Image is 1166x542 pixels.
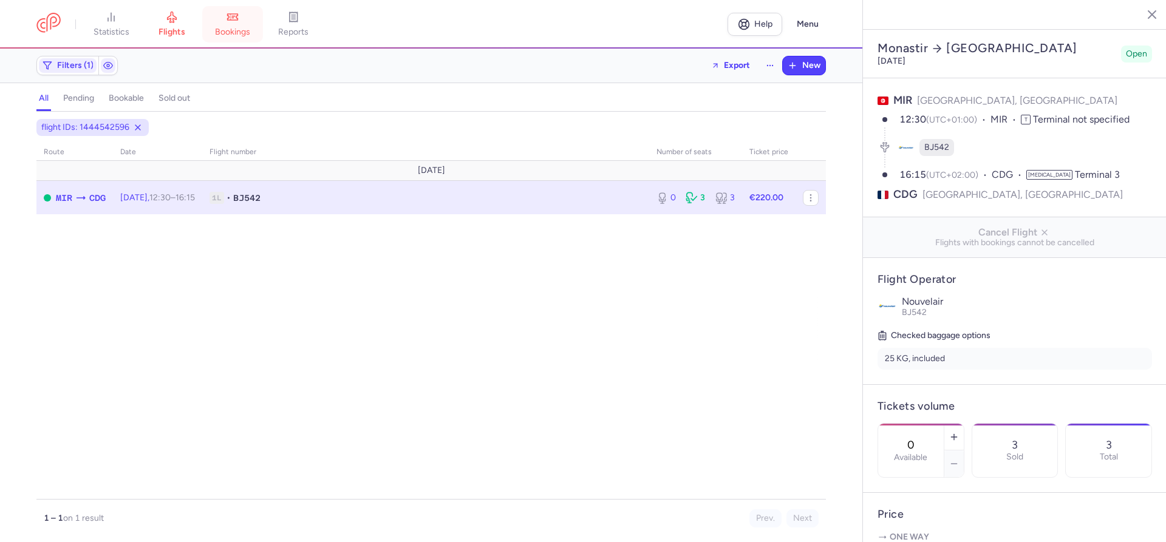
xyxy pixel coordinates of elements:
th: Flight number [202,143,649,161]
strong: €220.00 [749,192,783,203]
span: flight IDs: 1444542596 [41,121,129,134]
span: flights [159,27,185,38]
div: 3 [686,192,705,204]
th: number of seats [649,143,742,161]
a: Help [728,13,782,36]
a: statistics [81,11,141,38]
p: 3 [1012,439,1018,451]
span: Flights with bookings cannot be cancelled [873,238,1157,248]
h4: sold out [159,93,190,104]
h4: Price [878,507,1152,521]
span: CDG [89,191,106,205]
span: [MEDICAL_DATA] [1026,170,1072,180]
figure: BJ airline logo [898,139,915,156]
span: CDG [893,187,918,202]
span: Filters (1) [57,61,94,70]
span: BJ542 [902,307,927,317]
span: CDG [992,168,1026,182]
th: route [36,143,113,161]
h5: Checked baggage options [878,328,1152,343]
th: date [113,143,202,161]
span: • [227,192,231,204]
span: bookings [215,27,250,38]
h4: pending [63,93,94,104]
p: Total [1100,452,1118,462]
a: reports [263,11,324,38]
p: Nouvelair [902,296,1152,307]
a: bookings [202,11,263,38]
span: Terminal 3 [1075,169,1120,180]
span: reports [278,27,309,38]
time: 16:15 [176,192,195,203]
span: T [1021,115,1031,124]
th: Ticket price [742,143,796,161]
h4: Flight Operator [878,273,1152,286]
div: 0 [656,192,676,204]
button: Filters (1) [37,56,98,75]
span: BJ542 [924,141,949,154]
span: (UTC+01:00) [926,115,977,125]
button: Next [786,509,819,527]
span: statistics [94,27,129,38]
span: MIR [893,93,912,107]
li: 25 KG, included [878,348,1152,370]
h2: Monastir [GEOGRAPHIC_DATA] [878,41,1116,56]
label: Available [894,453,927,462]
strong: 1 – 1 [44,513,63,523]
button: Menu [789,13,826,36]
h4: bookable [109,93,144,104]
time: 16:15 [899,169,926,180]
button: Export [703,56,758,75]
span: [DATE], [120,192,195,203]
p: 3 [1106,439,1112,451]
span: Help [754,19,772,29]
span: Terminal not specified [1033,113,1130,125]
p: Sold [1006,452,1023,462]
time: [DATE] [878,56,905,66]
span: MIR [990,113,1021,127]
a: CitizenPlane red outlined logo [36,13,61,35]
span: Habib Bourguiba, Monastir, Tunisia [56,191,72,205]
button: Prev. [749,509,782,527]
span: Cancel Flight [873,227,1157,238]
h4: all [39,93,49,104]
h4: Tickets volume [878,399,1152,413]
button: New [783,56,825,75]
span: [DATE] [418,166,445,175]
span: (UTC+02:00) [926,170,978,180]
time: 12:30 [899,113,926,125]
span: on 1 result [63,513,104,523]
span: – [149,192,195,203]
span: 1L [210,192,224,204]
a: flights [141,11,202,38]
span: [GEOGRAPHIC_DATA], [GEOGRAPHIC_DATA] [922,187,1123,202]
img: Nouvelair logo [878,296,897,316]
span: New [802,61,820,70]
span: Export [724,61,750,70]
span: Open [1126,48,1147,60]
span: BJ542 [233,192,261,204]
span: [GEOGRAPHIC_DATA], [GEOGRAPHIC_DATA] [917,95,1117,106]
time: 12:30 [149,192,171,203]
div: 3 [715,192,735,204]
